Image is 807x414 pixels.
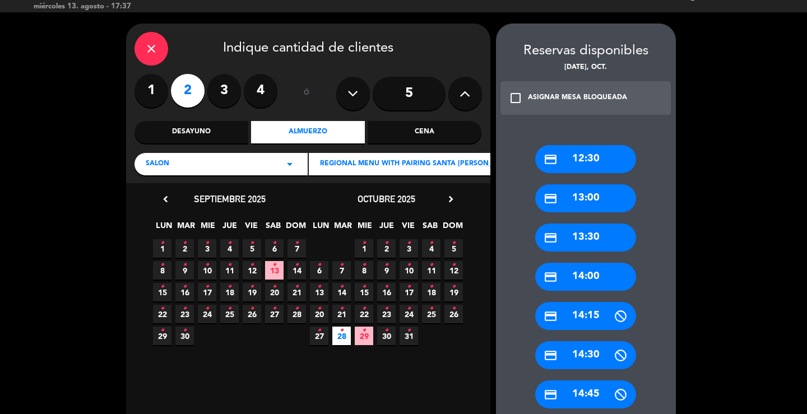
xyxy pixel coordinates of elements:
div: [DATE], oct. [496,62,676,73]
i: • [183,300,187,318]
i: • [160,256,164,274]
i: • [429,234,433,252]
span: 23 [175,305,194,323]
label: 4 [244,74,277,108]
span: 24 [400,305,418,323]
i: • [250,234,254,252]
span: 20 [265,283,284,301]
span: 13 [265,261,284,280]
i: • [160,234,164,252]
span: 4 [422,239,440,258]
span: SAB [264,219,282,238]
span: 16 [175,283,194,301]
span: 6 [265,239,284,258]
i: • [228,278,231,296]
span: 3 [400,239,418,258]
span: MAR [333,219,352,238]
i: • [272,256,276,274]
i: • [384,234,388,252]
label: 1 [134,74,168,108]
div: Almuerzo [251,121,365,143]
span: 21 [287,283,306,301]
i: • [250,300,254,318]
span: SAB [421,219,439,238]
span: 15 [355,283,373,301]
div: 14:00 [535,263,636,291]
i: credit_card [544,309,558,323]
span: 12 [444,261,463,280]
i: • [429,300,433,318]
i: • [228,300,231,318]
span: 15 [153,283,171,301]
span: 1 [153,239,171,258]
span: 27 [310,327,328,345]
i: credit_card [544,152,558,166]
span: SALON [146,159,169,170]
span: 7 [332,261,351,280]
span: 28 [332,327,351,345]
i: • [183,322,187,339]
i: • [295,278,299,296]
div: ASIGNAR MESA BLOQUEADA [528,92,627,104]
div: miércoles 13. agosto - 17:37 [34,1,193,12]
span: 13 [310,283,328,301]
span: VIE [242,219,261,238]
i: • [429,256,433,274]
span: octubre 2025 [358,193,415,204]
i: • [340,256,344,274]
i: • [295,256,299,274]
i: • [340,300,344,318]
span: JUE [220,219,239,238]
i: credit_card [544,348,558,362]
div: ó [289,74,325,113]
div: Desayuno [134,121,248,143]
span: 27 [265,305,284,323]
span: 18 [220,283,239,301]
span: 25 [422,305,440,323]
span: 18 [422,283,440,301]
span: MIE [355,219,374,238]
i: credit_card [544,231,558,245]
i: • [407,322,411,339]
i: check_box_outline_blank [509,91,522,105]
i: • [228,256,231,274]
span: 11 [422,261,440,280]
div: 13:00 [535,184,636,212]
span: 8 [355,261,373,280]
i: • [384,300,388,318]
i: • [183,278,187,296]
span: DOM [286,219,304,238]
i: • [272,278,276,296]
i: • [250,278,254,296]
label: 3 [207,74,241,108]
span: 19 [243,283,261,301]
span: 26 [243,305,261,323]
i: • [407,234,411,252]
i: • [362,322,366,339]
i: • [340,278,344,296]
i: • [317,300,321,318]
span: VIE [399,219,418,238]
span: Regional Menu with pairing Santa [PERSON_NAME] Experience [320,159,562,170]
span: 28 [287,305,306,323]
i: • [384,278,388,296]
span: 25 [220,305,239,323]
i: • [295,300,299,318]
i: • [452,300,456,318]
div: Indique cantidad de clientes [134,32,482,66]
span: 5 [243,239,261,258]
span: 3 [198,239,216,258]
i: • [272,300,276,318]
span: 9 [377,261,396,280]
span: 2 [175,239,194,258]
i: • [384,256,388,274]
span: 20 [310,305,328,323]
span: 7 [287,239,306,258]
i: • [160,300,164,318]
i: • [183,234,187,252]
div: 14:30 [535,341,636,369]
i: chevron_left [160,193,171,205]
span: 4 [220,239,239,258]
div: 13:30 [535,224,636,252]
span: MIE [198,219,217,238]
